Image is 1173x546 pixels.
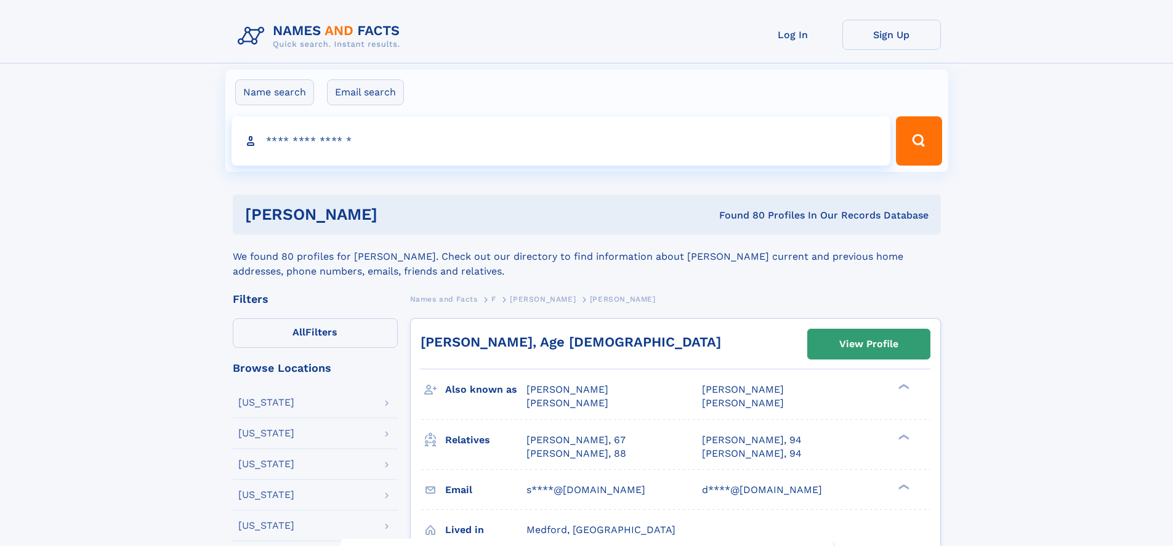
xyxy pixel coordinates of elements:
[702,433,802,447] a: [PERSON_NAME], 94
[491,291,496,307] a: F
[238,398,294,407] div: [US_STATE]
[421,334,721,350] a: [PERSON_NAME], Age [DEMOGRAPHIC_DATA]
[410,291,478,307] a: Names and Facts
[238,490,294,500] div: [US_STATE]
[839,330,898,358] div: View Profile
[895,433,910,441] div: ❯
[491,295,496,303] span: F
[235,79,314,105] label: Name search
[445,480,526,500] h3: Email
[895,383,910,391] div: ❯
[238,428,294,438] div: [US_STATE]
[526,447,626,460] a: [PERSON_NAME], 88
[526,524,675,536] span: Medford, [GEOGRAPHIC_DATA]
[744,20,842,50] a: Log In
[526,383,608,395] span: [PERSON_NAME]
[510,295,576,303] span: [PERSON_NAME]
[292,326,305,338] span: All
[526,433,626,447] a: [PERSON_NAME], 67
[808,329,930,359] a: View Profile
[327,79,404,105] label: Email search
[238,521,294,531] div: [US_STATE]
[445,520,526,540] h3: Lived in
[245,207,549,222] h1: [PERSON_NAME]
[526,397,608,409] span: [PERSON_NAME]
[238,459,294,469] div: [US_STATE]
[896,116,941,166] button: Search Button
[233,235,941,279] div: We found 80 profiles for [PERSON_NAME]. Check out our directory to find information about [PERSON...
[702,397,784,409] span: [PERSON_NAME]
[445,430,526,451] h3: Relatives
[590,295,656,303] span: [PERSON_NAME]
[445,379,526,400] h3: Also known as
[510,291,576,307] a: [PERSON_NAME]
[842,20,941,50] a: Sign Up
[233,20,410,53] img: Logo Names and Facts
[233,318,398,348] label: Filters
[233,294,398,305] div: Filters
[232,116,891,166] input: search input
[702,383,784,395] span: [PERSON_NAME]
[702,447,802,460] a: [PERSON_NAME], 94
[548,209,929,222] div: Found 80 Profiles In Our Records Database
[895,483,910,491] div: ❯
[233,363,398,374] div: Browse Locations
